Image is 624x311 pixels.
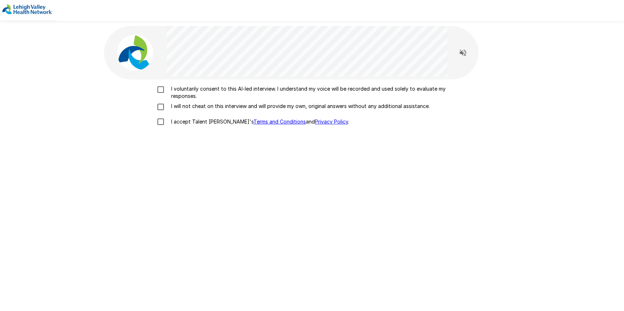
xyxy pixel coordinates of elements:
[168,118,349,125] p: I accept Talent [PERSON_NAME]'s and .
[117,35,153,71] img: lvhn-avatar.jpeg
[168,103,430,110] p: I will not cheat on this interview and will provide my own, original answers without any addition...
[168,85,471,100] p: I voluntarily consent to this AI-led interview. I understand my voice will be recorded and used s...
[456,46,470,60] button: Read questions aloud
[315,118,348,125] a: Privacy Policy
[253,118,306,125] a: Terms and Conditions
